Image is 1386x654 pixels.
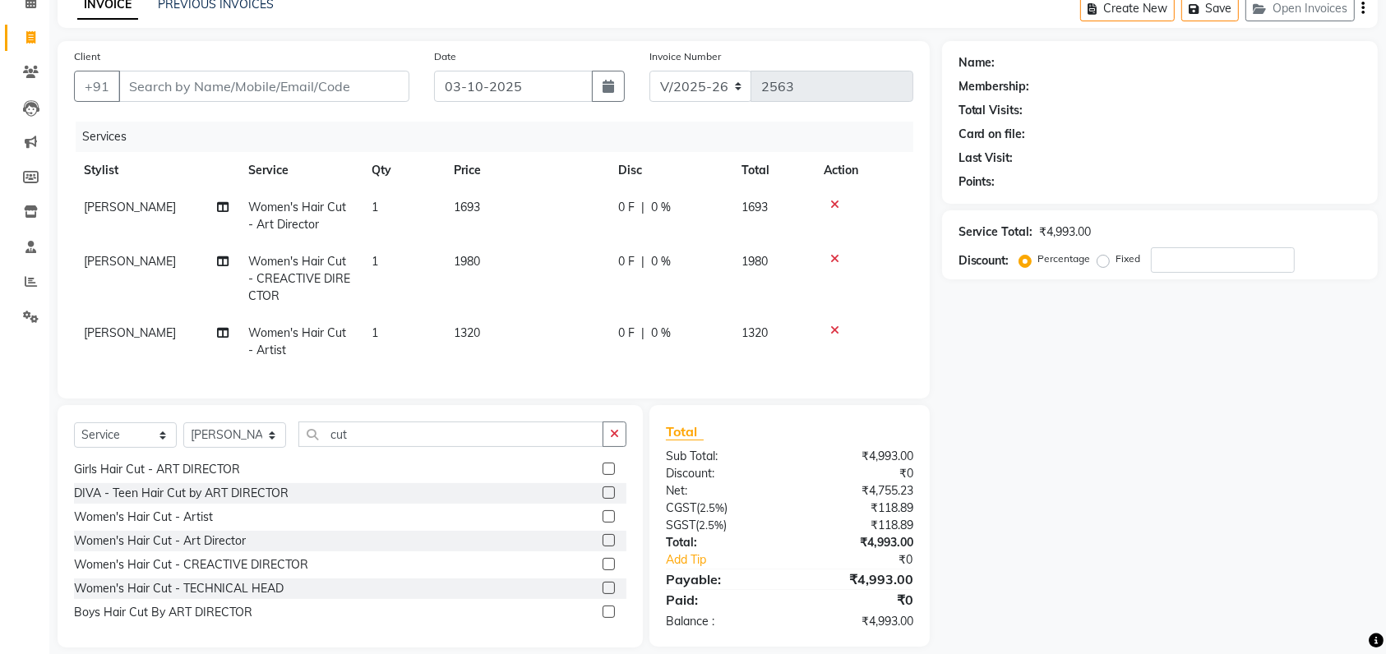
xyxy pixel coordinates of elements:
[959,78,1030,95] div: Membership:
[618,253,635,270] span: 0 F
[248,325,346,357] span: Women's Hair Cut - Artist
[742,200,768,214] span: 1693
[651,325,671,342] span: 0 %
[789,590,925,610] div: ₹0
[959,126,1026,143] div: Card on file:
[959,150,1014,167] div: Last Visit:
[654,482,789,500] div: Net:
[641,325,644,342] span: |
[248,200,346,232] span: Women's Hair Cut - Art Director
[74,71,120,102] button: +91
[959,54,996,71] div: Name:
[74,509,213,526] div: Women's Hair Cut - Artist
[74,532,246,550] div: Women's Hair Cut - Art Director
[959,102,1023,119] div: Total Visits:
[1038,251,1091,266] label: Percentage
[444,152,608,189] th: Price
[654,534,789,551] div: Total:
[959,223,1033,241] div: Service Total:
[959,173,996,191] div: Points:
[74,556,308,573] div: Women's Hair Cut - CREACTIVE DIRECTOR
[618,325,635,342] span: 0 F
[641,199,644,216] span: |
[654,590,789,610] div: Paid:
[74,485,289,502] div: DIVA - Teen Hair Cut by ART DIRECTOR
[618,199,635,216] span: 0 F
[654,569,789,589] div: Payable:
[654,613,789,630] div: Balance :
[666,518,695,532] span: SGST
[641,253,644,270] span: |
[74,461,240,478] div: Girls Hair Cut - ART DIRECTOR
[654,448,789,465] div: Sub Total:
[362,152,444,189] th: Qty
[248,254,350,303] span: Women's Hair Cut - CREACTIVE DIRECTOR
[654,500,789,517] div: ( )
[742,254,768,269] span: 1980
[789,482,925,500] div: ₹4,755.23
[654,551,812,569] a: Add Tip
[74,49,100,64] label: Client
[742,325,768,340] span: 1320
[700,501,724,514] span: 2.5%
[654,517,789,534] div: ( )
[74,580,284,597] div: Women's Hair Cut - TECHNICAL HEAD
[651,199,671,216] span: 0 %
[118,71,409,102] input: Search by Name/Mobile/Email/Code
[434,49,456,64] label: Date
[84,200,176,214] span: [PERSON_NAME]
[372,325,378,340] span: 1
[608,152,732,189] th: Disc
[1040,223,1092,241] div: ₹4,993.00
[76,122,926,152] div: Services
[666,423,704,440] span: Total
[84,325,176,340] span: [PERSON_NAME]
[84,254,176,269] span: [PERSON_NAME]
[74,152,238,189] th: Stylist
[732,152,814,189] th: Total
[74,604,252,621] div: Boys Hair Cut By ART DIRECTOR
[789,534,925,551] div: ₹4,993.00
[814,152,913,189] th: Action
[789,465,925,482] div: ₹0
[789,500,925,517] div: ₹118.89
[654,465,789,482] div: Discount:
[454,325,480,340] span: 1320
[789,448,925,465] div: ₹4,993.00
[812,551,926,569] div: ₹0
[1116,251,1141,266] label: Fixed
[298,421,603,447] input: Search or Scan
[789,613,925,630] div: ₹4,993.00
[372,200,378,214] span: 1
[238,152,362,189] th: Service
[454,200,480,214] span: 1693
[789,517,925,534] div: ₹118.89
[666,500,696,515] span: CGST
[372,254,378,269] span: 1
[651,253,671,270] span: 0 %
[699,518,723,532] span: 2.5%
[454,254,480,269] span: 1980
[789,569,925,589] div: ₹4,993.00
[649,49,721,64] label: Invoice Number
[959,252,1009,269] div: Discount:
